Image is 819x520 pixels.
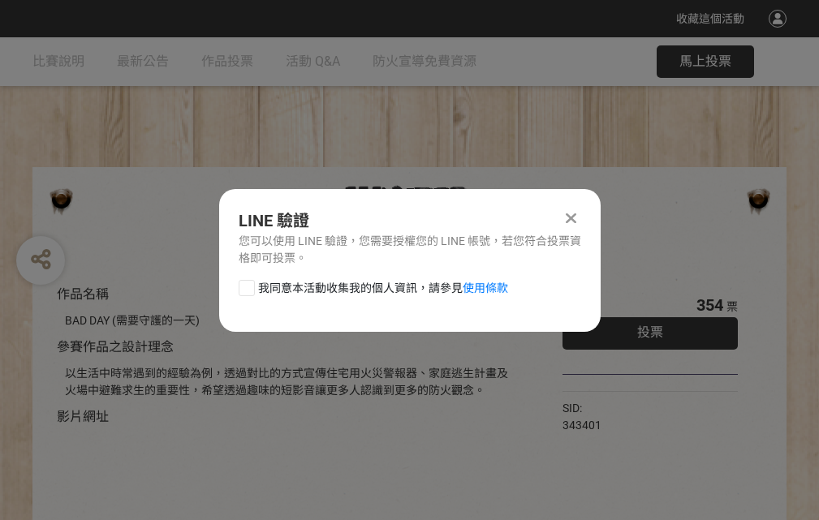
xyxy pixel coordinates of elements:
span: 參賽作品之設計理念 [57,339,174,355]
span: 354 [696,295,723,315]
span: 我同意本活動收集我的個人資訊，請參見 [258,280,508,297]
span: 收藏這個活動 [676,12,744,25]
span: 最新公告 [117,54,169,69]
div: LINE 驗證 [239,208,581,233]
span: 作品名稱 [57,286,109,302]
span: 影片網址 [57,409,109,424]
span: 馬上投票 [679,54,731,69]
div: 您可以使用 LINE 驗證，您需要授權您的 LINE 帳號，若您符合投票資格即可投票。 [239,233,581,267]
button: 馬上投票 [657,45,754,78]
span: 活動 Q&A [286,54,340,69]
a: 活動 Q&A [286,37,340,86]
span: 票 [726,300,738,313]
div: 以生活中時常遇到的經驗為例，透過對比的方式宣傳住宅用火災警報器、家庭逃生計畫及火場中避難求生的重要性，希望透過趣味的短影音讓更多人認識到更多的防火觀念。 [65,365,514,399]
a: 比賽說明 [32,37,84,86]
div: BAD DAY (需要守護的一天) [65,312,514,329]
iframe: Facebook Share [606,400,687,416]
span: SID: 343401 [563,402,601,432]
a: 防火宣導免費資源 [373,37,476,86]
a: 最新公告 [117,37,169,86]
a: 使用條款 [463,281,508,294]
span: 比賽說明 [32,54,84,69]
span: 作品投票 [201,54,253,69]
span: 投票 [637,324,663,340]
span: 防火宣導免費資源 [373,54,476,69]
a: 作品投票 [201,37,253,86]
